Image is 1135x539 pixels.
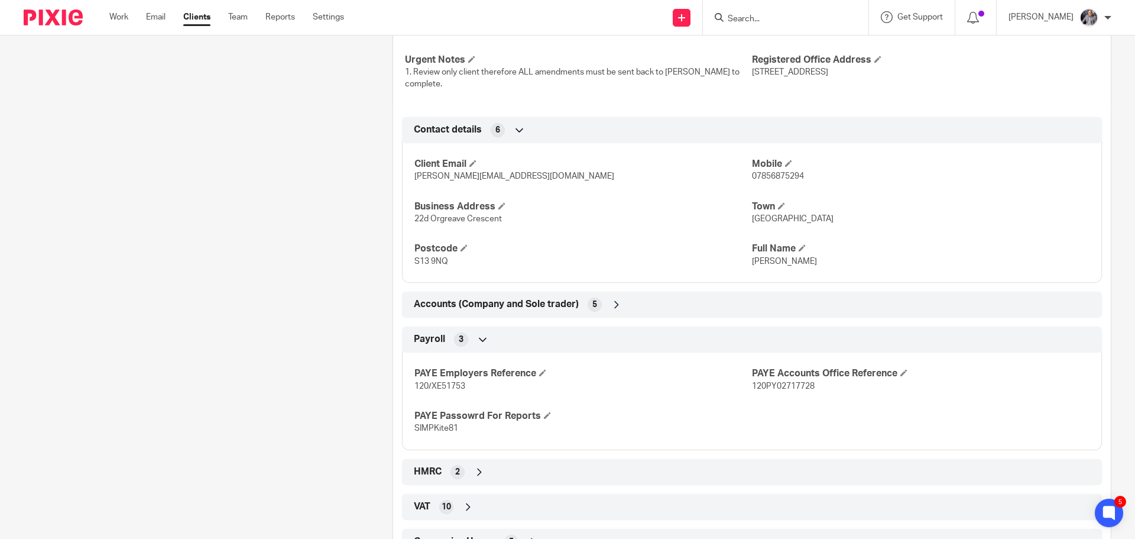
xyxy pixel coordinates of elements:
h4: Postcode [414,243,752,255]
span: [PERSON_NAME] [752,257,817,266]
a: Work [109,11,128,23]
span: SIMPKite81 [414,424,458,433]
a: Settings [313,11,344,23]
span: 1. Review only client therefore ALL amendments must be sent back to [PERSON_NAME] to complete. [405,68,740,88]
span: VAT [414,501,430,513]
span: 120/XE51753 [414,382,465,390]
a: Reports [265,11,295,23]
h4: Registered Office Address [752,54,1099,66]
input: Search [727,14,833,25]
h4: Mobile [752,158,1089,170]
div: 5 [1114,496,1126,508]
img: Pixie [24,9,83,25]
span: 6 [495,124,500,136]
span: Get Support [897,13,943,21]
a: Email [146,11,166,23]
span: Contact details [414,124,482,136]
span: HMRC [414,466,442,478]
h4: Town [752,201,1089,213]
span: [STREET_ADDRESS] [752,68,828,76]
span: 3 [459,334,463,346]
span: 5 [592,299,597,311]
h4: Urgent Notes [405,54,752,66]
img: -%20%20-%20studio@ingrained.co.uk%20for%20%20-20220223%20at%20101413%20-%201W1A2026.jpg [1079,8,1098,27]
span: [GEOGRAPHIC_DATA] [752,215,834,223]
span: [PERSON_NAME][EMAIL_ADDRESS][DOMAIN_NAME] [414,172,614,180]
span: 10 [442,501,451,513]
span: 2 [455,466,460,478]
span: Payroll [414,333,445,346]
span: 120PY02717728 [752,382,815,390]
h4: PAYE Passowrd For Reports [414,410,752,422]
p: [PERSON_NAME] [1008,11,1074,23]
h4: Client Email [414,158,752,170]
h4: Full Name [752,243,1089,255]
span: 22d Orgreave Crescent [414,215,502,223]
a: Team [228,11,248,23]
h4: Business Address [414,201,752,213]
span: 07856875294 [752,172,804,180]
h4: PAYE Employers Reference [414,367,752,380]
h4: PAYE Accounts Office Reference [752,367,1089,380]
span: Accounts (Company and Sole trader) [414,298,579,311]
a: Clients [183,11,210,23]
span: S13 9NQ [414,257,448,266]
